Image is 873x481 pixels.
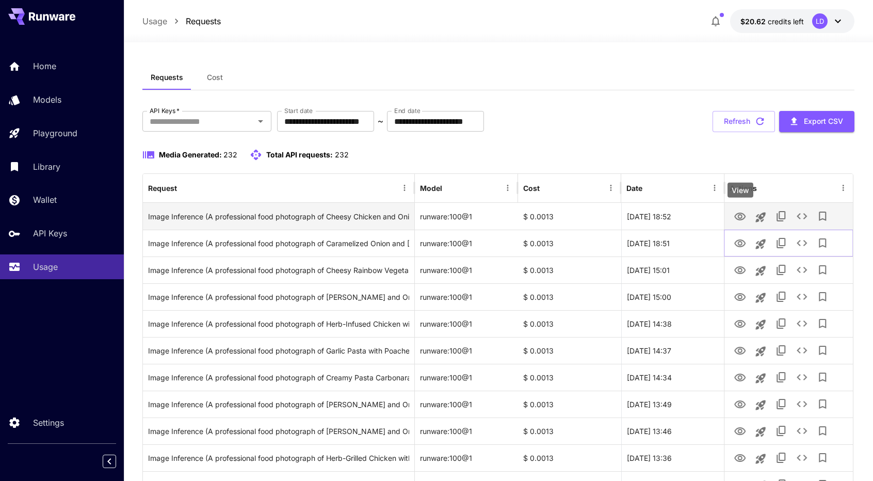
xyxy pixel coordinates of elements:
[812,260,833,280] button: Add to library
[103,455,116,468] button: Collapse sidebar
[518,337,621,364] div: $ 0.0013
[812,394,833,414] button: Add to library
[420,184,442,193] div: Model
[415,256,518,283] div: runware:100@1
[812,367,833,388] button: Add to library
[768,17,804,26] span: credits left
[750,287,771,308] button: Launch in playground
[415,283,518,310] div: runware:100@1
[771,206,791,227] button: Copy TaskUUID
[151,73,183,82] span: Requests
[148,184,177,193] div: Request
[148,203,409,230] div: Click to copy prompt
[33,93,61,106] p: Models
[518,364,621,391] div: $ 0.0013
[713,111,775,132] button: Refresh
[791,313,812,334] button: See details
[791,206,812,227] button: See details
[791,340,812,361] button: See details
[142,15,221,27] nav: breadcrumb
[730,286,750,307] button: View
[771,233,791,253] button: Copy TaskUUID
[415,230,518,256] div: runware:100@1
[771,313,791,334] button: Copy TaskUUID
[750,341,771,362] button: Launch in playground
[148,391,409,418] div: Click to copy prompt
[150,106,180,115] label: API Keys
[626,184,642,193] div: Date
[142,15,167,27] a: Usage
[541,181,555,195] button: Sort
[750,261,771,281] button: Launch in playground
[730,340,750,361] button: View
[621,364,724,391] div: 30 Sep, 2025 14:34
[148,284,409,310] div: Click to copy prompt
[518,230,621,256] div: $ 0.0013
[148,364,409,391] div: Click to copy prompt
[33,60,56,72] p: Home
[727,183,753,198] div: View
[415,310,518,337] div: runware:100@1
[836,181,850,195] button: Menu
[33,416,64,429] p: Settings
[33,161,60,173] p: Library
[335,150,349,159] span: 232
[148,257,409,283] div: Click to copy prompt
[223,150,237,159] span: 232
[730,313,750,334] button: View
[518,444,621,471] div: $ 0.0013
[415,337,518,364] div: runware:100@1
[415,391,518,418] div: runware:100@1
[791,260,812,280] button: See details
[730,232,750,253] button: View
[621,337,724,364] div: 30 Sep, 2025 14:37
[730,205,750,227] button: View
[771,447,791,468] button: Copy TaskUUID
[415,364,518,391] div: runware:100@1
[771,421,791,441] button: Copy TaskUUID
[604,181,618,195] button: Menu
[33,127,77,139] p: Playground
[148,311,409,337] div: Click to copy prompt
[779,111,854,132] button: Export CSV
[178,181,192,195] button: Sort
[812,313,833,334] button: Add to library
[159,150,222,159] span: Media Generated:
[518,283,621,310] div: $ 0.0013
[33,227,67,239] p: API Keys
[771,394,791,414] button: Copy TaskUUID
[284,106,313,115] label: Start date
[148,338,409,364] div: Click to copy prompt
[791,367,812,388] button: See details
[621,203,724,230] div: 30 Sep, 2025 18:52
[771,286,791,307] button: Copy TaskUUID
[791,286,812,307] button: See details
[415,444,518,471] div: runware:100@1
[443,181,458,195] button: Sort
[621,391,724,418] div: 30 Sep, 2025 13:49
[740,16,804,27] div: $20.616
[148,230,409,256] div: Click to copy prompt
[750,234,771,254] button: Launch in playground
[518,203,621,230] div: $ 0.0013
[730,420,750,441] button: View
[812,447,833,468] button: Add to library
[186,15,221,27] a: Requests
[523,184,540,193] div: Cost
[643,181,658,195] button: Sort
[740,17,768,26] span: $20.62
[33,261,58,273] p: Usage
[33,194,57,206] p: Wallet
[518,391,621,418] div: $ 0.0013
[812,286,833,307] button: Add to library
[266,150,333,159] span: Total API requests:
[750,422,771,442] button: Launch in playground
[791,421,812,441] button: See details
[791,447,812,468] button: See details
[812,421,833,441] button: Add to library
[812,233,833,253] button: Add to library
[397,181,412,195] button: Menu
[518,256,621,283] div: $ 0.0013
[812,13,828,29] div: LD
